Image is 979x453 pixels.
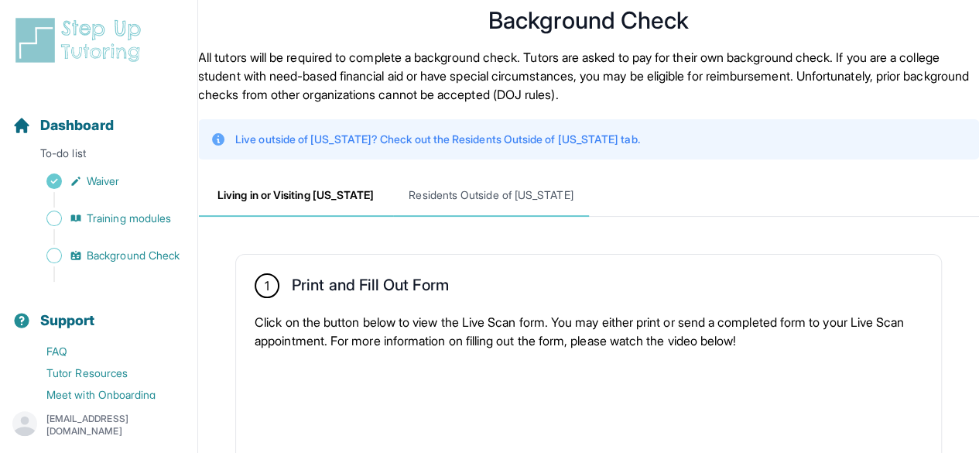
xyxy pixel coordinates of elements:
[46,413,185,438] p: [EMAIL_ADDRESS][DOMAIN_NAME]
[393,175,588,217] span: Residents Outside of [US_STATE]
[198,175,979,217] nav: Tabs
[6,146,191,167] p: To-do list
[40,310,95,331] span: Support
[12,362,197,384] a: Tutor Resources
[6,285,191,338] button: Support
[198,11,979,29] h1: Background Check
[6,90,191,142] button: Dashboard
[12,341,197,362] a: FAQ
[12,384,197,421] a: Meet with Onboarding Support
[87,173,119,189] span: Waiver
[40,115,114,136] span: Dashboard
[235,132,639,147] p: Live outside of [US_STATE]? Check out the Residents Outside of [US_STATE] tab.
[198,175,393,217] span: Living in or Visiting [US_STATE]
[87,211,171,226] span: Training modules
[12,208,197,229] a: Training modules
[265,276,269,295] span: 1
[87,248,180,263] span: Background Check
[12,245,197,266] a: Background Check
[12,170,197,192] a: Waiver
[292,276,449,300] h2: Print and Fill Out Form
[12,15,150,65] img: logo
[12,115,114,136] a: Dashboard
[255,313,923,350] p: Click on the button below to view the Live Scan form. You may either print or send a completed fo...
[12,411,185,439] button: [EMAIL_ADDRESS][DOMAIN_NAME]
[198,48,979,104] p: All tutors will be required to complete a background check. Tutors are asked to pay for their own...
